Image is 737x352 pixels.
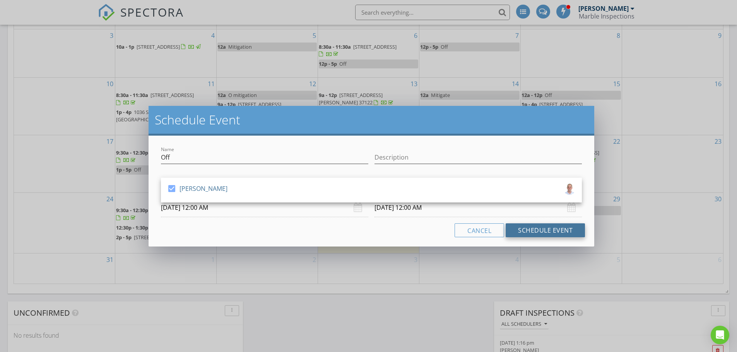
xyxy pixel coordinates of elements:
[455,223,504,237] button: Cancel
[711,326,729,344] div: Open Intercom Messenger
[374,198,582,217] input: Select date
[506,223,585,237] button: Schedule Event
[563,182,576,195] img: copy_of_3_tip_of_the_day.png
[161,198,368,217] input: Select date
[180,182,227,195] div: [PERSON_NAME]
[155,112,588,128] h2: Schedule Event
